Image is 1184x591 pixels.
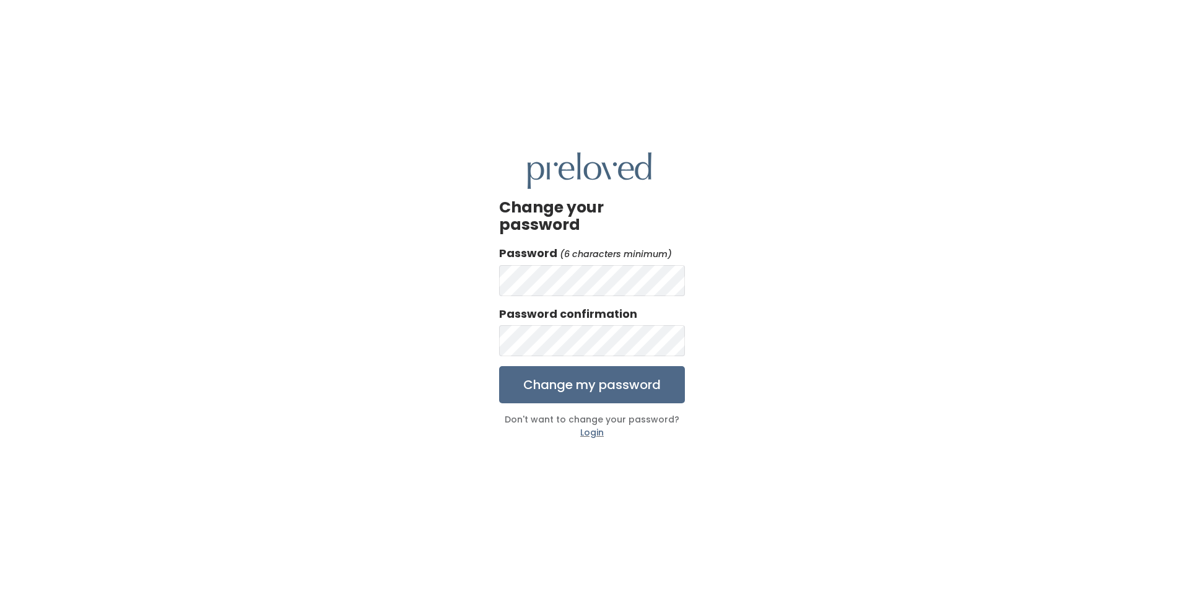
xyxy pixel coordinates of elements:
[560,248,672,260] em: (6 characters minimum)
[499,199,685,233] h3: Change your password
[499,366,685,403] input: Change my password
[499,245,557,261] label: Password
[499,403,685,439] div: Don't want to change your password?
[528,152,651,189] img: preloved logo
[499,306,637,322] label: Password confirmation
[580,426,604,439] a: Login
